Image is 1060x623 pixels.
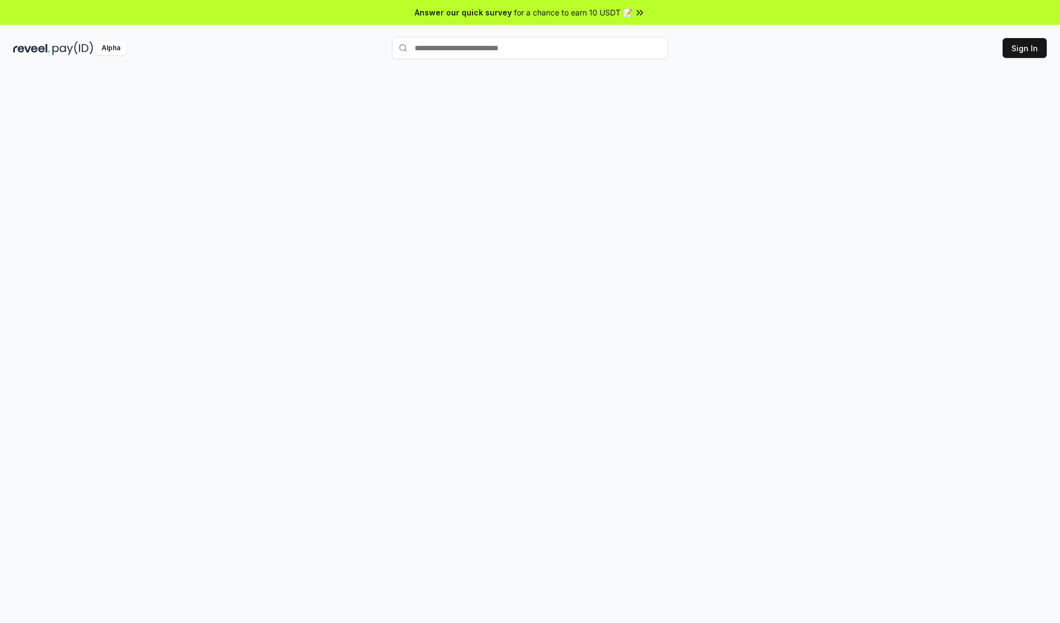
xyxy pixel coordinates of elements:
span: for a chance to earn 10 USDT 📝 [514,7,632,18]
button: Sign In [1003,38,1047,58]
img: pay_id [52,41,93,55]
div: Alpha [96,41,126,55]
span: Answer our quick survey [415,7,512,18]
img: reveel_dark [13,41,50,55]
